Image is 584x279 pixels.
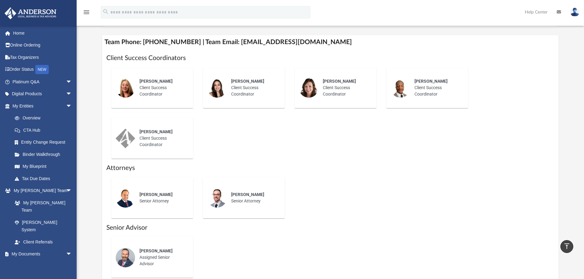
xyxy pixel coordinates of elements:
[3,7,58,19] img: Anderson Advisors Platinum Portal
[66,248,78,261] span: arrow_drop_down
[106,54,555,62] h1: Client Success Coordinators
[139,248,173,253] span: [PERSON_NAME]
[231,79,264,84] span: [PERSON_NAME]
[4,27,81,39] a: Home
[139,79,173,84] span: [PERSON_NAME]
[83,12,90,16] a: menu
[139,129,173,134] span: [PERSON_NAME]
[135,187,189,209] div: Senior Attorney
[9,136,81,149] a: Entity Change Request
[116,248,135,267] img: thumbnail
[319,74,372,102] div: Client Success Coordinator
[102,35,559,49] h4: Team Phone: [PHONE_NUMBER] | Team Email: [EMAIL_ADDRESS][DOMAIN_NAME]
[410,74,464,102] div: Client Success Coordinator
[116,129,135,148] img: thumbnail
[139,192,173,197] span: [PERSON_NAME]
[231,192,264,197] span: [PERSON_NAME]
[106,223,555,232] h1: Senior Advisor
[135,124,189,152] div: Client Success Coordinator
[9,197,75,216] a: My [PERSON_NAME] Team
[116,78,135,98] img: thumbnail
[227,74,281,102] div: Client Success Coordinator
[4,248,78,260] a: My Documentsarrow_drop_down
[9,216,78,236] a: [PERSON_NAME] System
[135,74,189,102] div: Client Success Coordinator
[9,112,81,124] a: Overview
[4,185,78,197] a: My [PERSON_NAME] Teamarrow_drop_down
[414,79,448,84] span: [PERSON_NAME]
[299,78,319,98] img: thumbnail
[9,236,78,248] a: Client Referrals
[66,185,78,197] span: arrow_drop_down
[4,51,81,63] a: Tax Organizers
[563,243,571,250] i: vertical_align_top
[66,76,78,88] span: arrow_drop_down
[227,187,281,209] div: Senior Attorney
[35,65,49,74] div: NEW
[4,88,81,100] a: Digital Productsarrow_drop_down
[106,164,555,172] h1: Attorneys
[9,160,78,173] a: My Blueprint
[116,188,135,208] img: thumbnail
[4,100,81,112] a: My Entitiesarrow_drop_down
[207,188,227,208] img: thumbnail
[4,76,81,88] a: Platinum Q&Aarrow_drop_down
[391,78,410,98] img: thumbnail
[83,9,90,16] i: menu
[4,39,81,51] a: Online Ordering
[9,148,81,160] a: Binder Walkthrough
[66,100,78,112] span: arrow_drop_down
[4,63,81,76] a: Order StatusNEW
[9,172,81,185] a: Tax Due Dates
[66,88,78,100] span: arrow_drop_down
[560,240,573,253] a: vertical_align_top
[102,8,109,15] i: search
[9,124,81,136] a: CTA Hub
[135,243,189,271] div: Assigned Senior Advisor
[570,8,579,17] img: User Pic
[207,78,227,98] img: thumbnail
[323,79,356,84] span: [PERSON_NAME]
